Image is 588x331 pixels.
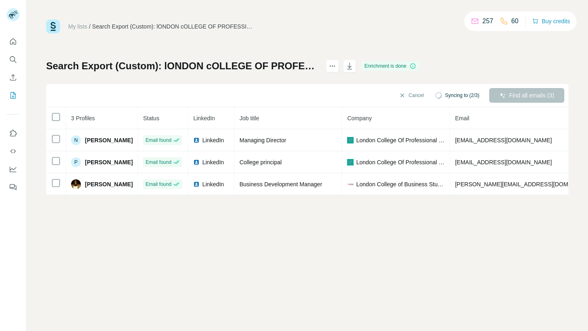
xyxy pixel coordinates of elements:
span: [EMAIL_ADDRESS][DOMAIN_NAME] [455,137,552,143]
span: Email found [145,159,171,166]
div: P [71,157,81,167]
div: Search Export (Custom): lONDON cOLLEGE OF PROFESSIONAL STUDIES - [DATE] 11:38 [92,22,256,31]
img: company-logo [347,181,354,188]
button: Cancel [393,88,430,103]
button: Quick start [7,34,20,49]
img: company-logo [347,137,354,143]
img: Avatar [71,179,81,189]
span: College principal [239,159,282,165]
img: LinkedIn logo [193,159,200,165]
p: 257 [482,16,493,26]
span: Company [347,115,372,121]
span: [PERSON_NAME] [85,180,133,188]
button: My lists [7,88,20,103]
span: London College of Business Studies [356,180,445,188]
button: Enrich CSV [7,70,20,85]
li: / [89,22,91,31]
button: Search [7,52,20,67]
span: London College Of Professional Studies [356,136,445,144]
button: Feedback [7,180,20,194]
span: LinkedIn [202,136,224,144]
button: Use Surfe API [7,144,20,159]
span: Email found [145,181,171,188]
span: Job title [239,115,259,121]
span: 3 Profiles [71,115,95,121]
span: London College Of Professional Studies [356,158,445,166]
span: [EMAIL_ADDRESS][DOMAIN_NAME] [455,159,552,165]
p: 60 [511,16,519,26]
button: actions [326,60,339,73]
span: Managing Director [239,137,286,143]
div: Enrichment is done [362,61,419,71]
span: [PERSON_NAME] [85,136,133,144]
span: LinkedIn [202,158,224,166]
img: company-logo [347,159,354,165]
button: Use Surfe on LinkedIn [7,126,20,141]
img: LinkedIn logo [193,181,200,188]
span: Email found [145,137,171,144]
span: [PERSON_NAME] [85,158,133,166]
h1: Search Export (Custom): lONDON cOLLEGE OF PROFESSIONAL STUDIES - [DATE] 11:38 [46,60,318,73]
span: LinkedIn [202,180,224,188]
button: Buy credits [532,15,570,27]
a: My lists [68,23,87,30]
span: Business Development Manager [239,181,322,188]
span: Status [143,115,159,121]
span: Syncing to (2/3) [445,92,479,99]
img: LinkedIn logo [193,137,200,143]
span: Email [455,115,469,121]
span: LinkedIn [193,115,215,121]
div: N [71,135,81,145]
img: Surfe Logo [46,20,60,33]
button: Dashboard [7,162,20,177]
